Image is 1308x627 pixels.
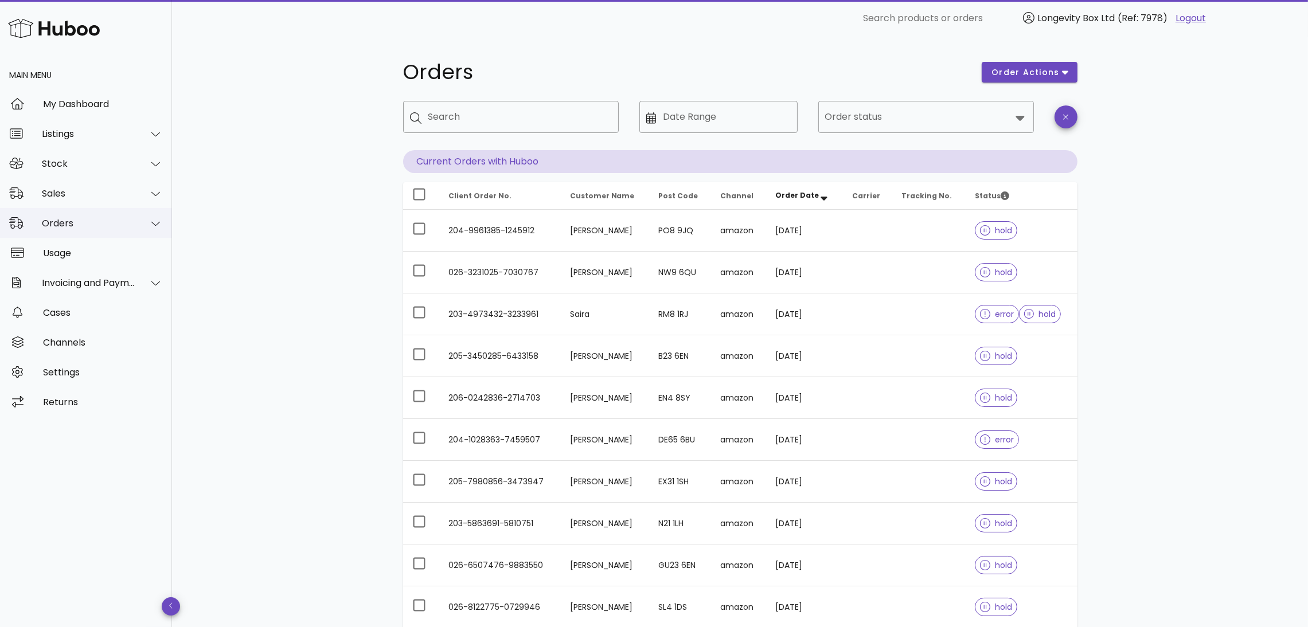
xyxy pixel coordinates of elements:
[403,62,969,83] h1: Orders
[440,461,561,503] td: 205-7980856-3473947
[649,182,711,210] th: Post Code
[649,293,711,335] td: RM8 1RJ
[42,128,135,139] div: Listings
[561,293,650,335] td: Saira
[766,419,843,461] td: [DATE]
[980,561,1012,569] span: hold
[980,394,1012,402] span: hold
[711,461,766,503] td: amazon
[649,419,711,461] td: DE65 6BU
[42,277,135,288] div: Invoicing and Payments
[403,150,1077,173] p: Current Orders with Huboo
[980,477,1012,485] span: hold
[892,182,966,210] th: Tracking No.
[561,461,650,503] td: [PERSON_NAME]
[43,367,163,378] div: Settings
[901,191,952,201] span: Tracking No.
[440,544,561,586] td: 026-6507476-9883550
[1118,11,1168,25] span: (Ref: 7978)
[980,226,1012,234] span: hold
[440,377,561,419] td: 206-0242836-2714703
[43,337,163,348] div: Channels
[711,503,766,544] td: amazon
[843,182,892,210] th: Carrier
[720,191,753,201] span: Channel
[766,335,843,377] td: [DATE]
[1024,310,1056,318] span: hold
[649,210,711,252] td: PO8 9JQ
[766,377,843,419] td: [DATE]
[711,419,766,461] td: amazon
[980,310,1014,318] span: error
[766,210,843,252] td: [DATE]
[649,503,711,544] td: N21 1LH
[440,182,561,210] th: Client Order No.
[966,182,1077,210] th: Status
[711,182,766,210] th: Channel
[980,268,1012,276] span: hold
[980,519,1012,527] span: hold
[818,101,1034,133] div: Order status
[43,248,163,258] div: Usage
[43,307,163,318] div: Cases
[852,191,880,201] span: Carrier
[980,352,1012,360] span: hold
[649,252,711,293] td: NW9 6QU
[711,377,766,419] td: amazon
[711,210,766,252] td: amazon
[42,158,135,169] div: Stock
[561,252,650,293] td: [PERSON_NAME]
[8,16,100,41] img: Huboo Logo
[975,191,1009,201] span: Status
[1176,11,1206,25] a: Logout
[766,461,843,503] td: [DATE]
[449,191,512,201] span: Client Order No.
[711,335,766,377] td: amazon
[766,503,843,544] td: [DATE]
[440,210,561,252] td: 204-9961385-1245912
[658,191,698,201] span: Post Code
[561,335,650,377] td: [PERSON_NAME]
[766,252,843,293] td: [DATE]
[766,293,843,335] td: [DATE]
[440,293,561,335] td: 203-4973432-3233961
[561,210,650,252] td: [PERSON_NAME]
[980,603,1012,611] span: hold
[440,252,561,293] td: 026-3231025-7030767
[570,191,635,201] span: Customer Name
[766,182,843,210] th: Order Date: Sorted descending. Activate to remove sorting.
[711,544,766,586] td: amazon
[711,252,766,293] td: amazon
[982,62,1077,83] button: order actions
[980,436,1014,444] span: error
[561,377,650,419] td: [PERSON_NAME]
[649,377,711,419] td: EN4 8SY
[649,544,711,586] td: GU23 6EN
[43,397,163,407] div: Returns
[649,461,711,503] td: EX31 1SH
[42,188,135,199] div: Sales
[766,544,843,586] td: [DATE]
[561,544,650,586] td: [PERSON_NAME]
[775,190,819,200] span: Order Date
[711,293,766,335] td: amazon
[43,99,163,109] div: My Dashboard
[1037,11,1115,25] span: Longevity Box Ltd
[649,335,711,377] td: B23 6EN
[561,503,650,544] td: [PERSON_NAME]
[42,218,135,229] div: Orders
[561,182,650,210] th: Customer Name
[991,66,1060,79] span: order actions
[561,419,650,461] td: [PERSON_NAME]
[440,335,561,377] td: 205-3450285-6433158
[440,419,561,461] td: 204-1028363-7459507
[440,503,561,544] td: 203-5863691-5810751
